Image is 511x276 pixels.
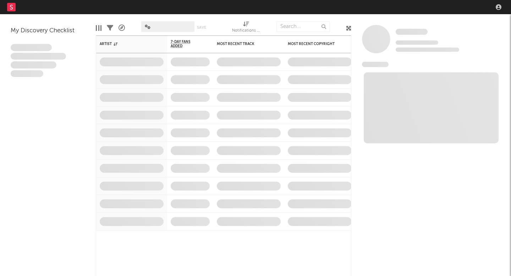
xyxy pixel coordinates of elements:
button: Save [197,26,206,29]
span: Aliquam viverra [11,70,43,77]
div: Artist [100,42,153,46]
div: A&R Pipeline [119,18,125,38]
span: Some Artist [396,29,428,35]
span: Tracking Since: [DATE] [396,40,438,45]
span: Lorem ipsum dolor [11,44,52,51]
div: My Discovery Checklist [11,27,85,35]
div: Notifications (Artist) [232,27,260,35]
span: 7-Day Fans Added [171,40,199,48]
span: Praesent ac interdum [11,61,56,68]
input: Search... [276,21,330,32]
div: Most Recent Copyright [288,42,341,46]
div: Most Recent Track [217,42,270,46]
span: News Feed [362,62,389,67]
a: Some Artist [396,28,428,35]
span: Integer aliquet in purus et [11,53,66,60]
span: 0 fans last week [396,48,459,52]
div: Notifications (Artist) [232,18,260,38]
div: Edit Columns [96,18,101,38]
div: Filters [107,18,113,38]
